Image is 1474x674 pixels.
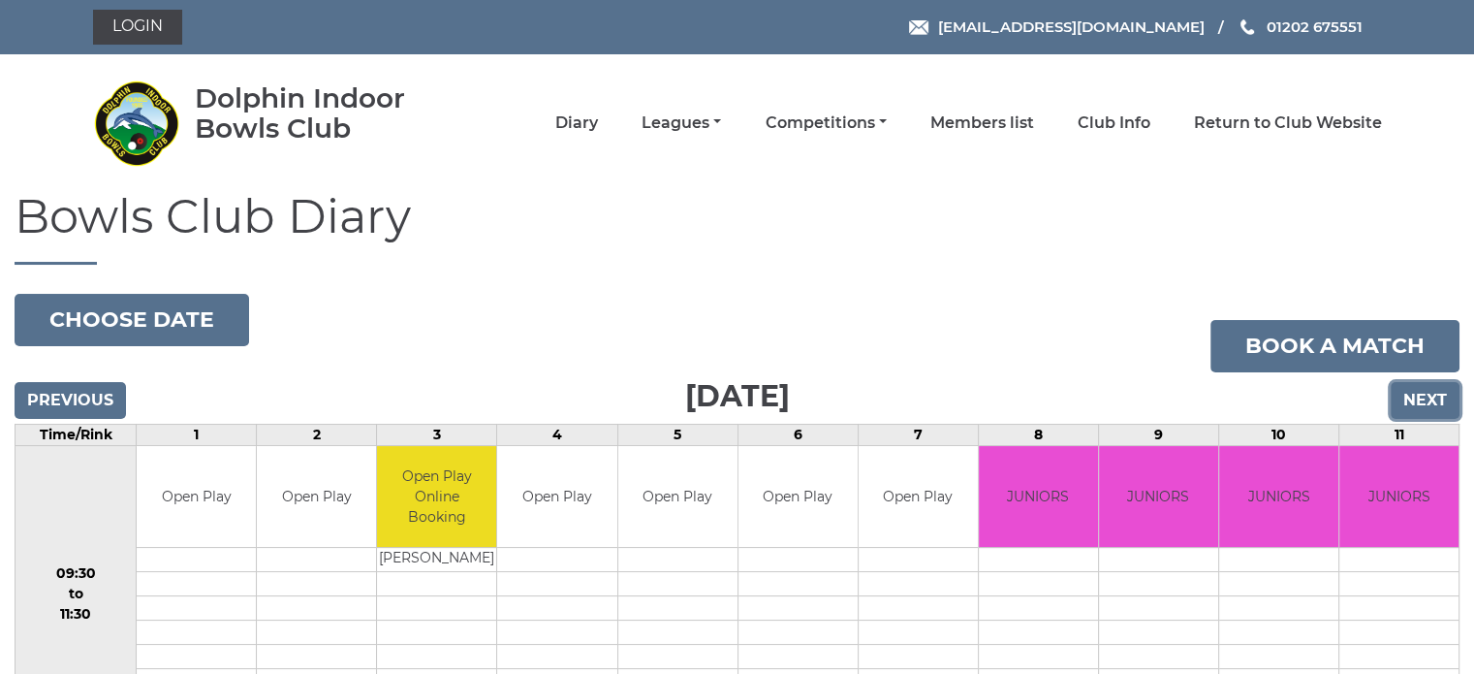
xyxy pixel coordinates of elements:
[15,294,249,346] button: Choose date
[1078,112,1150,134] a: Club Info
[1218,424,1338,445] td: 10
[497,424,617,445] td: 4
[858,424,978,445] td: 7
[930,112,1034,134] a: Members list
[137,424,257,445] td: 1
[257,446,376,548] td: Open Play
[15,382,126,419] input: Previous
[618,446,737,548] td: Open Play
[617,424,737,445] td: 5
[137,446,256,548] td: Open Play
[1210,320,1459,372] a: Book a match
[909,16,1204,38] a: Email [EMAIL_ADDRESS][DOMAIN_NAME]
[377,548,496,572] td: [PERSON_NAME]
[15,191,1459,265] h1: Bowls Club Diary
[1219,446,1338,548] td: JUNIORS
[93,80,180,167] img: Dolphin Indoor Bowls Club
[859,446,978,548] td: Open Play
[1099,446,1218,548] td: JUNIORS
[1194,112,1382,134] a: Return to Club Website
[1240,19,1254,35] img: Phone us
[1391,382,1459,419] input: Next
[195,83,461,144] div: Dolphin Indoor Bowls Club
[937,17,1204,36] span: [EMAIL_ADDRESS][DOMAIN_NAME]
[1098,424,1218,445] td: 9
[1238,16,1362,38] a: Phone us 01202 675551
[1266,17,1362,36] span: 01202 675551
[738,446,858,548] td: Open Play
[16,424,137,445] td: Time/Rink
[377,424,497,445] td: 3
[257,424,377,445] td: 2
[979,446,1098,548] td: JUNIORS
[497,446,616,548] td: Open Play
[377,446,496,548] td: Open Play Online Booking
[642,112,721,134] a: Leagues
[1338,424,1458,445] td: 11
[737,424,858,445] td: 6
[1339,446,1458,548] td: JUNIORS
[978,424,1098,445] td: 8
[93,10,182,45] a: Login
[765,112,886,134] a: Competitions
[909,20,928,35] img: Email
[555,112,598,134] a: Diary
